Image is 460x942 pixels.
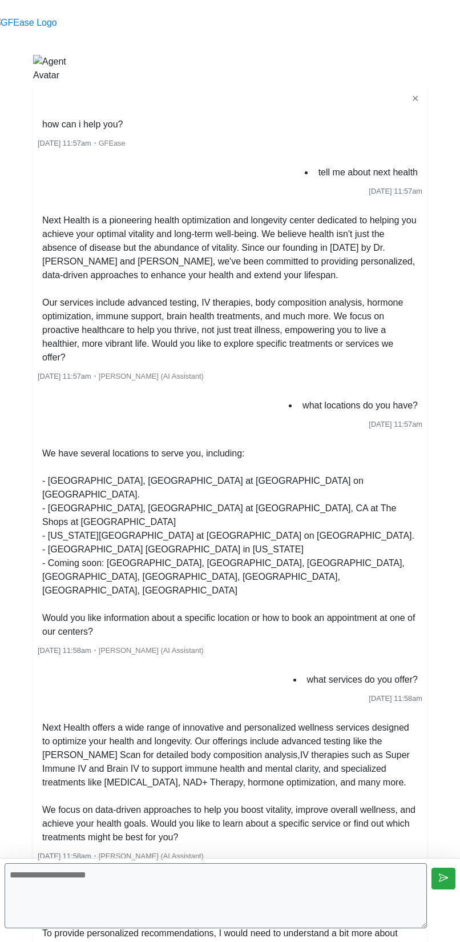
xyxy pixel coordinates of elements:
[99,372,204,380] span: [PERSON_NAME] (AI Assistant)
[298,396,422,415] li: what locations do you have?
[99,646,204,655] span: [PERSON_NAME] (AI Assistant)
[38,646,91,655] span: [DATE] 11:58am
[38,372,91,380] span: [DATE] 11:57am
[33,55,84,82] img: Agent Avatar
[99,139,126,147] span: GFEase
[38,852,204,860] small: ・
[38,444,422,641] li: We have several locations to serve you, including: - [GEOGRAPHIC_DATA], [GEOGRAPHIC_DATA] at [GEO...
[369,420,422,428] span: [DATE] 11:57am
[38,719,422,847] li: Next Health offers a wide range of innovative and personalized wellness services designed to opti...
[314,163,422,182] li: tell me about next health
[38,372,204,380] small: ・
[302,671,422,689] li: what services do you offer?
[38,852,91,860] span: [DATE] 11:58am
[38,139,126,147] small: ・
[99,852,204,860] span: [PERSON_NAME] (AI Assistant)
[38,211,422,367] li: Next Health is a pioneering health optimization and longevity center dedicated to helping you ach...
[38,646,204,655] small: ・
[408,91,422,106] button: ✕
[38,115,127,134] li: how can i help you?
[369,694,422,703] span: [DATE] 11:58am
[369,187,422,195] span: [DATE] 11:57am
[38,139,91,147] span: [DATE] 11:57am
